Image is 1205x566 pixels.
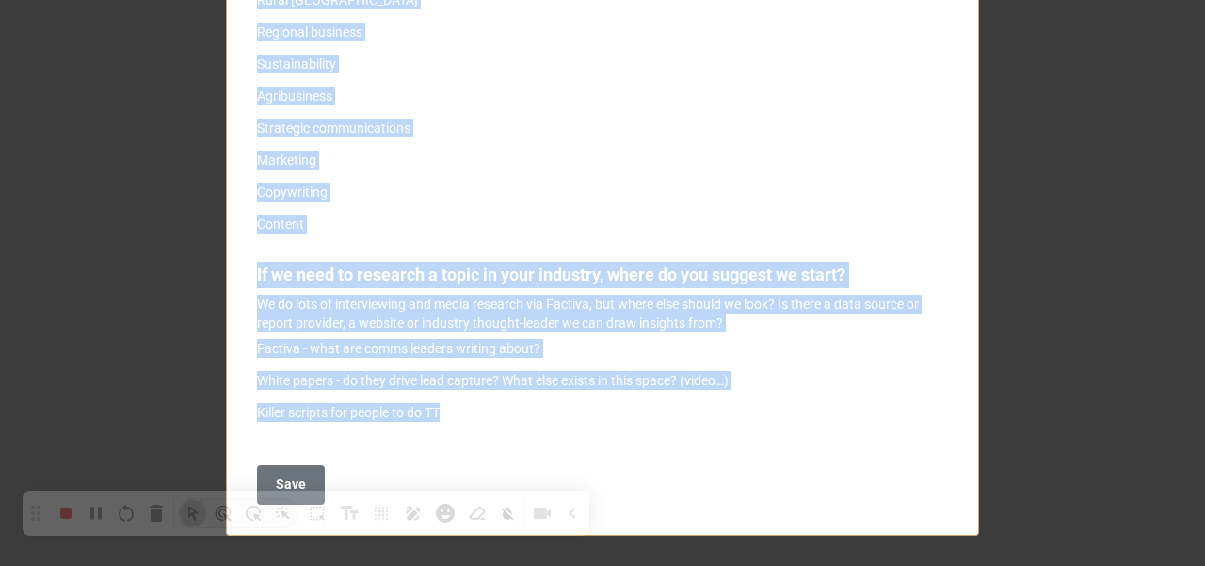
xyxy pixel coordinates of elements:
p: Marketing [257,151,948,170]
p: Copywriting [257,183,948,202]
p: Agribusiness [257,87,948,105]
p: Factiva - what are comms leaders writing about? [257,339,948,358]
p: Regional business [257,23,948,41]
label: If we need to research a topic in your industry, where do you suggest we start? [257,262,845,288]
button: Save [257,465,325,505]
b: Save [276,475,306,494]
p: We do lots of interviewing and media research via Factiva, but where else should we look? Is ther... [257,295,948,332]
p: White papers - do they drive lead capture? What else exists in this space? (video…) [257,371,948,390]
p: Content [257,215,948,234]
p: Strategic communications [257,119,948,137]
p: Sustainability [257,55,948,73]
p: Killer scripts for people to do TT [257,403,948,422]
